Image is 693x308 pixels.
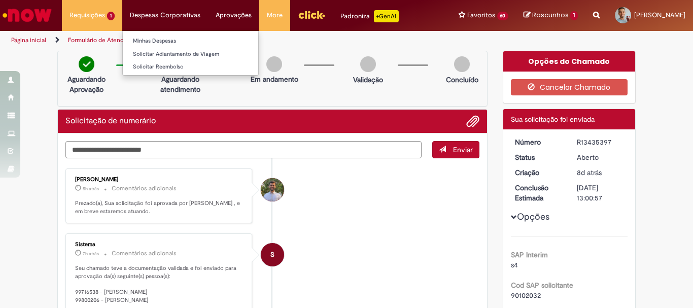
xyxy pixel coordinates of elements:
p: Em andamento [251,74,298,84]
div: Aberto [577,152,624,162]
div: 21/08/2025 10:37:31 [577,167,624,178]
img: click_logo_yellow_360x200.png [298,7,325,22]
span: 7h atrás [83,251,99,257]
div: System [261,243,284,266]
button: Cancelar Chamado [511,79,628,95]
span: Despesas Corporativas [130,10,200,20]
a: Minhas Despesas [123,36,258,47]
small: Comentários adicionais [112,184,177,193]
span: More [267,10,283,20]
b: SAP Interim [511,250,548,259]
img: ServiceNow [1,5,53,25]
span: Aprovações [216,10,252,20]
small: Comentários adicionais [112,249,177,258]
span: s4 [511,260,518,269]
a: Solicitar Adiantamento de Viagem [123,49,258,60]
dt: Conclusão Estimada [507,183,570,203]
span: [PERSON_NAME] [634,11,685,19]
a: Página inicial [11,36,46,44]
span: 5h atrás [83,186,99,192]
ul: Trilhas de página [8,31,455,50]
p: Aguardando atendimento [156,74,205,94]
span: 90102032 [511,291,541,300]
div: R13435397 [577,137,624,147]
a: Rascunhos [524,11,578,20]
b: Cod SAP solicitante [511,281,573,290]
dt: Número [507,137,570,147]
div: Sistema [75,242,244,248]
span: Favoritos [467,10,495,20]
span: S [270,243,274,267]
img: img-circle-grey.png [266,56,282,72]
div: Opções do Chamado [503,51,636,72]
p: Aguardando Aprovação [62,74,111,94]
time: 28/08/2025 09:01:26 [83,251,99,257]
div: Thiago Carvalho Rodrigues Da Silva [261,178,284,201]
span: Rascunhos [532,10,569,20]
p: Concluído [446,75,478,85]
textarea: Digite sua mensagem aqui... [65,141,422,158]
img: check-circle-green.png [79,56,94,72]
time: 21/08/2025 10:37:31 [577,168,602,177]
p: +GenAi [374,10,399,22]
button: Enviar [432,141,479,158]
span: 1 [107,12,115,20]
a: Formulário de Atendimento [68,36,143,44]
span: 8d atrás [577,168,602,177]
h2: Solicitação de numerário Histórico de tíquete [65,117,156,126]
dt: Status [507,152,570,162]
p: Prezado(a), Sua solicitação foi aprovada por [PERSON_NAME] , e em breve estaremos atuando. [75,199,244,215]
span: Sua solicitação foi enviada [511,115,595,124]
div: [PERSON_NAME] [75,177,244,183]
div: [DATE] 13:00:57 [577,183,624,203]
a: Solicitar Reembolso [123,61,258,73]
ul: Despesas Corporativas [122,30,259,76]
p: Validação [353,75,383,85]
img: img-circle-grey.png [454,56,470,72]
span: Requisições [70,10,105,20]
img: img-circle-grey.png [360,56,376,72]
dt: Criação [507,167,570,178]
button: Adicionar anexos [466,115,479,128]
time: 28/08/2025 10:24:44 [83,186,99,192]
div: Padroniza [340,10,399,22]
span: Enviar [453,145,473,154]
span: 1 [570,11,578,20]
span: 60 [497,12,509,20]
